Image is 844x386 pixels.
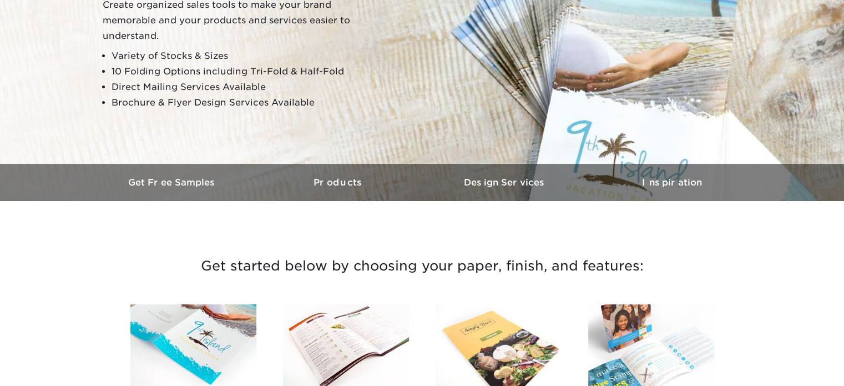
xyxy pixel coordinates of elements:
[256,164,422,201] a: Products
[98,241,747,291] h3: Get started below by choosing your paper, finish, and features:
[256,177,422,188] h3: Products
[89,177,256,188] h3: Get Free Samples
[112,48,380,64] li: Variety of Stocks & Sizes
[589,164,755,201] a: Inspiration
[422,164,589,201] a: Design Services
[89,164,256,201] a: Get Free Samples
[112,64,380,79] li: 10 Folding Options including Tri-Fold & Half-Fold
[112,95,380,111] li: Brochure & Flyer Design Services Available
[589,177,755,188] h3: Inspiration
[422,177,589,188] h3: Design Services
[112,79,380,95] li: Direct Mailing Services Available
